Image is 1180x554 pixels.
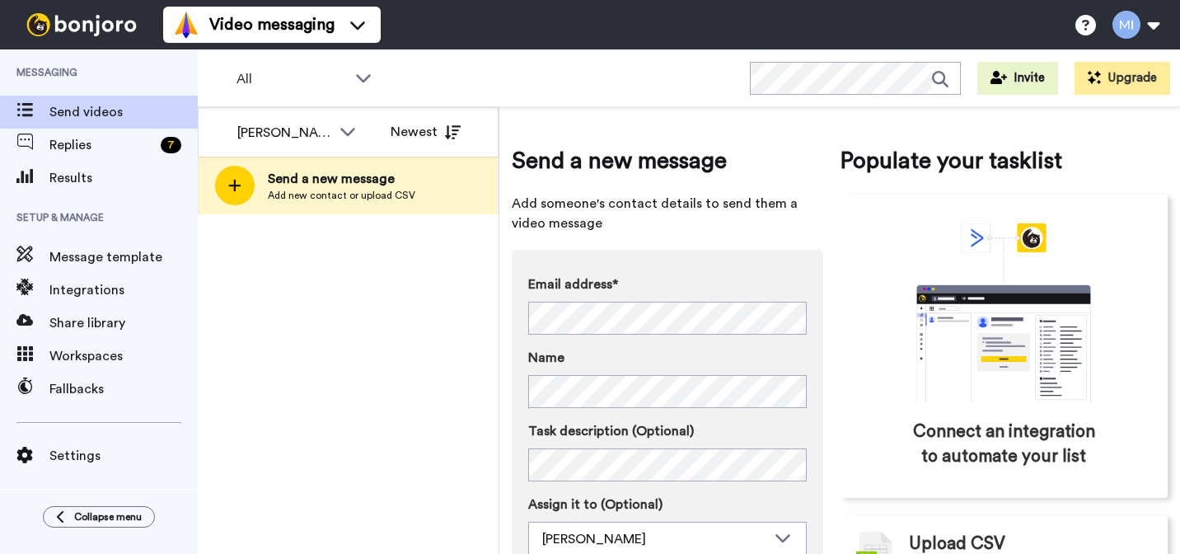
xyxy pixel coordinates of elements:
div: 7 [161,137,181,153]
span: Send videos [49,102,198,122]
span: Collapse menu [74,510,142,523]
span: Fallbacks [49,379,198,399]
span: Message template [49,247,198,267]
span: Share library [49,313,198,333]
button: Upgrade [1075,62,1170,95]
div: [PERSON_NAME] [542,529,766,549]
span: Video messaging [209,13,335,36]
span: Connect an integration to automate your list [910,420,1098,469]
span: Replies [49,135,154,155]
div: animation [880,223,1127,403]
span: Populate your tasklist [840,144,1168,177]
div: [PERSON_NAME] [237,123,331,143]
span: All [236,69,347,89]
button: Collapse menu [43,506,155,528]
label: Assign it to (Optional) [528,495,807,514]
span: Send a new message [268,169,415,189]
span: Workspaces [49,346,198,366]
span: Integrations [49,280,198,300]
span: Add new contact or upload CSV [268,189,415,202]
span: Add someone's contact details to send them a video message [512,194,823,233]
button: Newest [378,115,473,148]
span: Name [528,348,564,368]
span: Settings [49,446,198,466]
label: Email address* [528,275,807,294]
img: bj-logo-header-white.svg [20,13,143,36]
span: Send a new message [512,144,823,177]
img: vm-color.svg [173,12,199,38]
span: Results [49,168,198,188]
button: Invite [977,62,1058,95]
label: Task description (Optional) [528,421,807,441]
